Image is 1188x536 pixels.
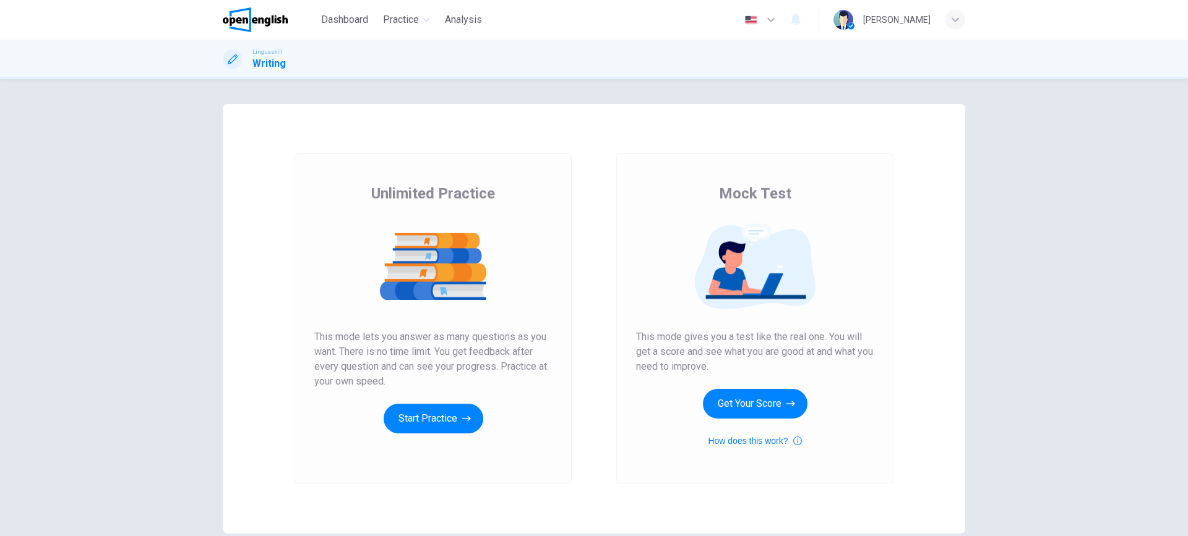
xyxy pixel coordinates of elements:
[378,9,435,31] button: Practice
[314,330,552,389] span: This mode lets you answer as many questions as you want. There is no time limit. You get feedback...
[703,389,807,419] button: Get Your Score
[371,184,495,203] span: Unlimited Practice
[708,433,801,448] button: How does this work?
[321,12,368,27] span: Dashboard
[863,12,931,27] div: [PERSON_NAME]
[445,12,482,27] span: Analysis
[719,184,791,203] span: Mock Test
[252,56,286,71] h1: Writing
[223,7,316,32] a: OpenEnglish logo
[743,15,759,25] img: en
[384,404,483,433] button: Start Practice
[833,10,853,30] img: Profile picture
[252,48,283,56] span: Linguaskill
[636,330,874,374] span: This mode gives you a test like the real one. You will get a score and see what you are good at a...
[440,9,487,31] button: Analysis
[223,7,288,32] img: OpenEnglish logo
[383,12,419,27] span: Practice
[316,9,373,31] button: Dashboard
